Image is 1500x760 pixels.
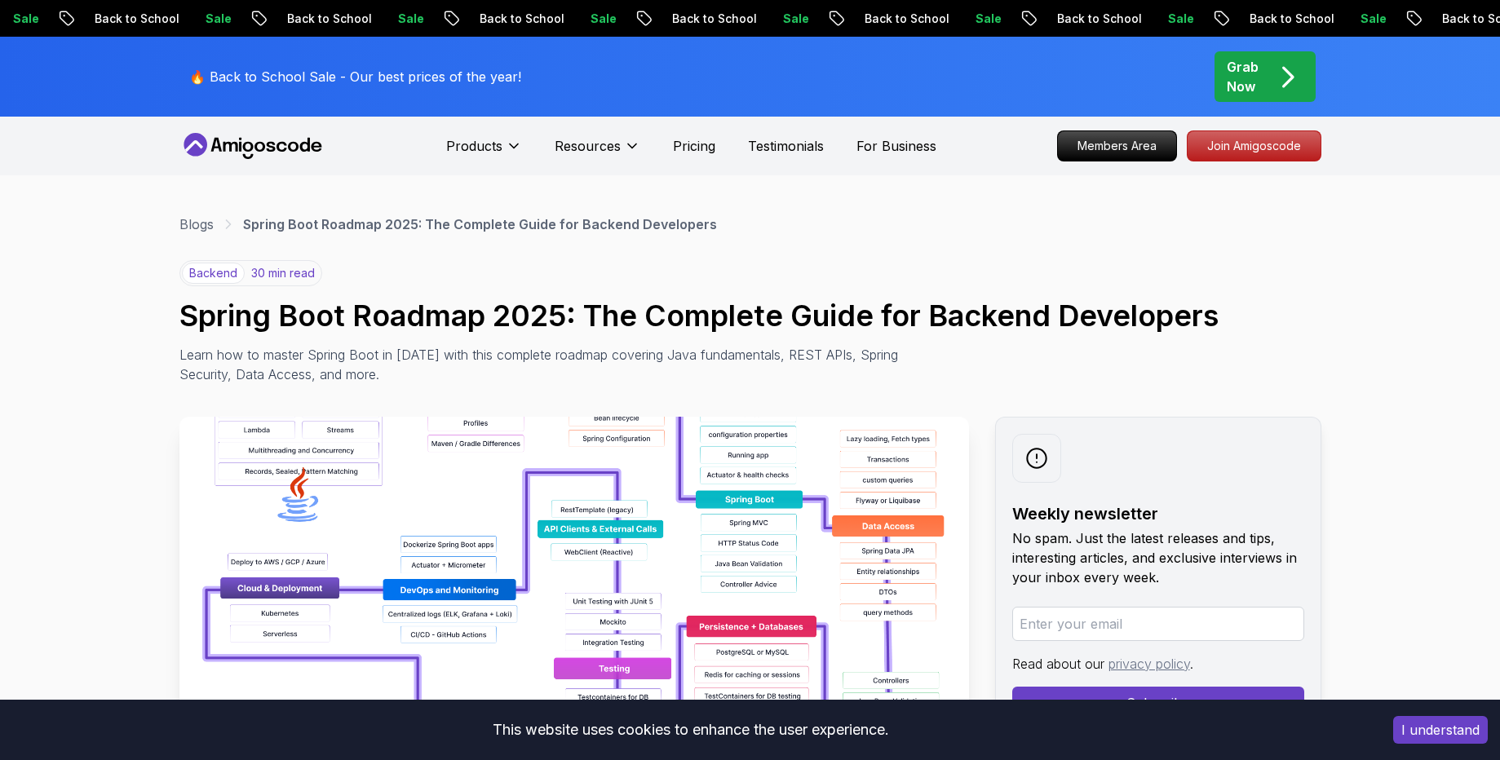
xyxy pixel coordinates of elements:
[179,345,910,384] p: Learn how to master Spring Boot in [DATE] with this complete roadmap covering Java fundamentals, ...
[1393,716,1488,744] button: Accept cookies
[251,265,315,281] p: 30 min read
[770,11,822,27] p: Sale
[446,136,522,169] button: Products
[1044,11,1155,27] p: Back to School
[852,11,962,27] p: Back to School
[1012,502,1304,525] h2: Weekly newsletter
[856,136,936,156] a: For Business
[1012,607,1304,641] input: Enter your email
[1058,131,1176,161] p: Members Area
[1237,11,1347,27] p: Back to School
[1012,528,1304,587] p: No spam. Just the latest releases and tips, interesting articles, and exclusive interviews in you...
[748,136,824,156] a: Testimonials
[179,299,1321,332] h1: Spring Boot Roadmap 2025: The Complete Guide for Backend Developers
[1227,57,1259,96] p: Grab Now
[385,11,437,27] p: Sale
[673,136,715,156] a: Pricing
[577,11,630,27] p: Sale
[1155,11,1207,27] p: Sale
[12,712,1369,748] div: This website uses cookies to enhance the user experience.
[1108,656,1190,672] a: privacy policy
[1187,130,1321,161] a: Join Amigoscode
[1188,131,1321,161] p: Join Amigoscode
[243,214,717,234] p: Spring Boot Roadmap 2025: The Complete Guide for Backend Developers
[182,263,245,284] p: backend
[555,136,621,156] p: Resources
[192,11,245,27] p: Sale
[555,136,640,169] button: Resources
[179,214,214,234] a: Blogs
[1012,654,1304,674] p: Read about our .
[1012,687,1304,719] button: Subscribe
[446,136,502,156] p: Products
[659,11,770,27] p: Back to School
[189,67,521,86] p: 🔥 Back to School Sale - Our best prices of the year!
[962,11,1015,27] p: Sale
[82,11,192,27] p: Back to School
[467,11,577,27] p: Back to School
[274,11,385,27] p: Back to School
[1347,11,1400,27] p: Sale
[1057,130,1177,161] a: Members Area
